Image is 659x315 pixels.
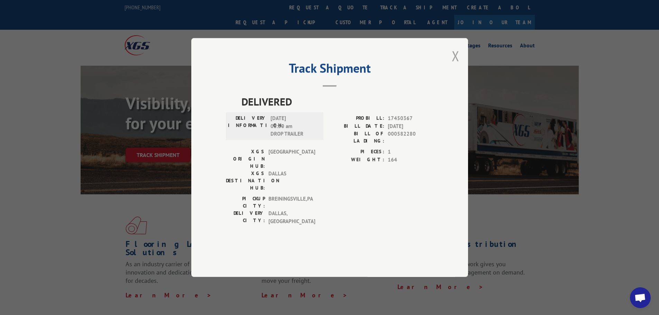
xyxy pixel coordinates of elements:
[330,148,384,156] label: PIECES:
[630,287,651,308] div: Open chat
[388,130,433,145] span: 000582280
[330,156,384,164] label: WEIGHT:
[268,195,315,210] span: BREININGSVILLE , PA
[330,114,384,122] label: PROBILL:
[330,130,384,145] label: BILL OF LADING:
[388,114,433,122] span: 17450367
[228,114,267,138] label: DELIVERY INFORMATION:
[330,122,384,130] label: BILL DATE:
[452,47,459,65] button: Close modal
[241,94,433,109] span: DELIVERED
[226,195,265,210] label: PICKUP CITY:
[388,148,433,156] span: 1
[226,63,433,76] h2: Track Shipment
[268,148,315,170] span: [GEOGRAPHIC_DATA]
[226,148,265,170] label: XGS ORIGIN HUB:
[226,170,265,192] label: XGS DESTINATION HUB:
[268,170,315,192] span: DALLAS
[226,210,265,225] label: DELIVERY CITY:
[388,122,433,130] span: [DATE]
[268,210,315,225] span: DALLAS , [GEOGRAPHIC_DATA]
[388,156,433,164] span: 164
[271,114,317,138] span: [DATE] 08:30 am DROP TRAILER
